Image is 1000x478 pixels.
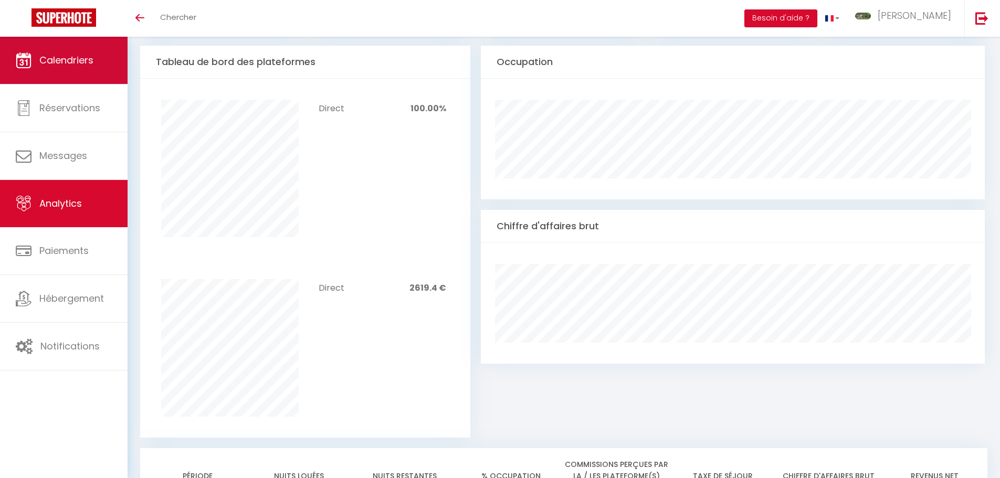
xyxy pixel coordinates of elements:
[39,244,89,257] span: Paiements
[481,210,985,243] div: Chiffre d'affaires brut
[410,102,446,114] span: 100.00%
[316,279,387,298] td: Direct
[39,54,93,67] span: Calendriers
[878,9,951,22] span: [PERSON_NAME]
[140,46,470,79] div: Tableau de bord des plateformes
[409,282,446,294] span: 2619.4 €
[39,197,82,210] span: Analytics
[481,46,985,79] div: Occupation
[975,12,988,25] img: logout
[316,100,387,118] td: Direct
[31,8,96,27] img: Super Booking
[855,13,871,20] img: ...
[160,12,196,23] span: Chercher
[39,101,100,114] span: Réservations
[40,339,100,353] span: Notifications
[39,149,87,162] span: Messages
[744,9,817,27] button: Besoin d'aide ?
[39,292,104,305] span: Hébergement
